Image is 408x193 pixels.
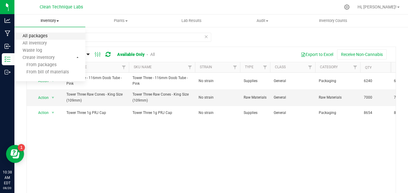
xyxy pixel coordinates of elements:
span: From bill of materials [14,70,69,75]
span: No strain [199,95,236,100]
a: Plants [85,14,156,27]
a: Filter [119,62,129,72]
span: Clear [204,33,208,41]
a: Inventory All packages All inventory Waste log Create inventory From packages From bill of materials [14,14,85,27]
span: Tower Three Raw Cones - King Size (109mm) [132,92,191,103]
a: Qty [365,66,372,70]
inline-svg: Inventory [5,56,11,62]
span: General [274,110,312,116]
a: Type [245,65,254,69]
span: Tower Three 1g PRJ Cap [132,110,191,116]
span: Supplies [244,78,266,84]
span: Lab Results [173,18,210,23]
span: Tower Three Raw Cones - King Size (109mm) [66,92,125,103]
span: Create inventory [14,55,63,60]
p: 08/20 [3,186,12,190]
span: select [49,93,57,102]
span: 7000 [364,95,387,100]
span: Action [33,109,49,117]
span: Hi, [PERSON_NAME]! [358,5,397,9]
span: Waste log [14,48,50,53]
a: Available Only [117,52,145,57]
span: Tower Three - 116mm Doob Tube - Pink [132,75,191,87]
button: Receive Non-Cannabis [337,49,387,60]
a: SKU Name [134,65,152,69]
span: All inventory [14,41,55,46]
span: select [49,109,57,117]
a: Inventory Counts [298,14,369,27]
a: Filter [230,62,240,72]
span: Audit [227,18,297,23]
input: Search Item Name, Retail Display Name, SKU, Part Number... [26,33,211,42]
span: Action [33,93,49,102]
a: Audit [227,14,298,27]
span: Packaging [319,78,357,84]
inline-svg: Manufacturing [5,30,11,36]
a: Category [320,65,338,69]
span: Inventory Counts [311,18,355,23]
button: Export to Excel [297,49,337,60]
a: All Inventory: Item [31,51,87,58]
span: Tower Three 1g PRJ Cap [66,110,125,116]
p: 10:38 AM EDT [3,170,12,186]
span: No strain [199,78,236,84]
span: Clean Technique Labs [40,5,83,10]
a: All [150,52,155,57]
span: From packages [14,63,56,68]
span: General [274,95,312,100]
span: Packaging [319,110,357,116]
span: General [274,78,312,84]
div: Manage settings [343,4,351,10]
span: Supplies [244,110,266,116]
a: Class [275,65,286,69]
inline-svg: Inbound [5,43,11,49]
inline-svg: Analytics [5,17,11,23]
a: Filter [260,62,270,72]
iframe: Resource center [6,145,24,163]
iframe: Resource center unread badge [18,144,25,151]
a: Filter [350,62,360,72]
a: Strain [200,65,212,69]
span: Raw Materials [244,95,266,100]
span: Plants [86,18,156,23]
span: No strain [199,110,236,116]
span: 8654 [364,110,387,116]
span: All packages [14,34,56,39]
a: Filter [305,62,315,72]
inline-svg: Outbound [5,69,11,75]
a: Lab Results [156,14,227,27]
span: Inventory [14,18,85,23]
span: 6240 [364,78,387,84]
a: Filter [185,62,195,72]
span: Raw Materials [319,95,357,100]
span: Tower Three - 116mm Doob Tube - Pink [66,75,125,87]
